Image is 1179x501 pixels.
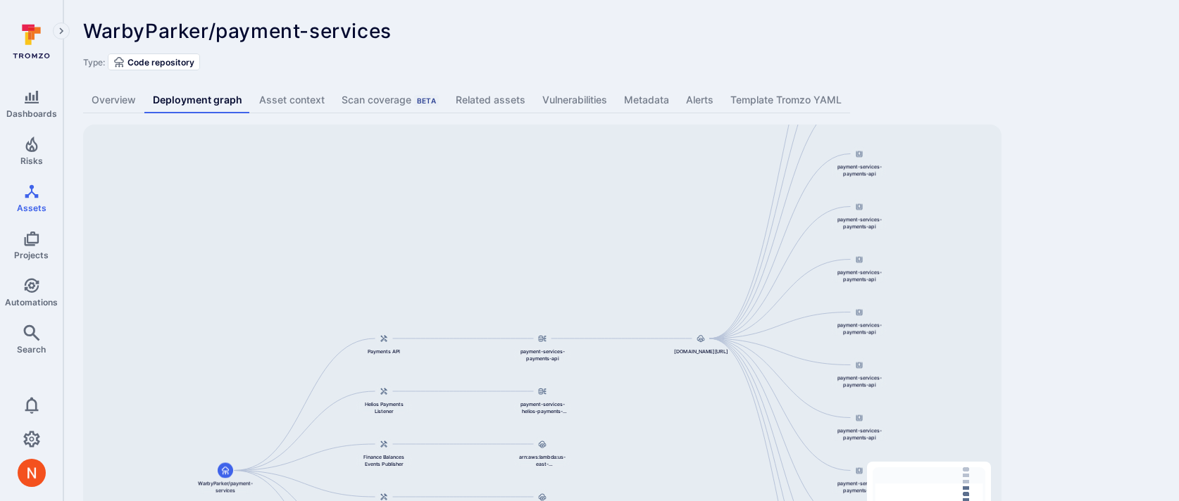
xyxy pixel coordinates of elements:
[514,400,570,414] span: payment-services-helios-payments-listener
[20,156,43,166] span: Risks
[17,344,46,355] span: Search
[674,348,728,355] span: [DOMAIN_NAME][URL]
[831,479,887,493] span: payment-services-payments-api
[678,87,722,113] a: Alerts
[831,374,887,388] span: payment-services-payments-api
[17,203,46,213] span: Assets
[831,215,887,229] span: payment-services-payments-api
[368,348,401,355] span: Payments API
[447,87,534,113] a: Related assets
[83,87,144,113] a: Overview
[534,87,616,113] a: Vulnerabilities
[616,87,678,113] a: Metadata
[356,400,412,414] span: Helios Payments Listener
[6,108,57,119] span: Dashboards
[83,57,105,68] span: Type:
[83,19,392,43] span: WarbyParker/payment-services
[5,297,58,307] span: Automations
[514,453,570,467] span: arn:aws:lambda:us-east-1:844647875270:function:payment-services-fnbalances-events-pub-stage-us-ea...
[831,321,887,335] span: payment-services-payments-api
[831,426,887,440] span: payment-services-payments-api
[831,163,887,177] span: payment-services-payments-api
[251,87,333,113] a: Asset context
[414,95,439,106] div: Beta
[127,57,194,68] span: Code repository
[722,87,850,113] a: Template Tromzo YAML
[356,453,412,467] span: Finance Balances Events Publisher
[831,268,887,282] span: payment-services-payments-api
[53,23,70,39] button: Expand navigation menu
[18,459,46,487] div: Neeren Patki
[197,479,254,493] span: WarbyParker/payment-services
[14,250,49,260] span: Projects
[144,87,251,113] a: Deployment graph
[18,459,46,487] img: ACg8ocIprwjrgDQnDsNSk9Ghn5p5-B8DpAKWoJ5Gi9syOE4K59tr4Q=s96-c
[514,348,570,362] span: payment-services-payments-api
[56,25,66,37] i: Expand navigation menu
[83,87,1159,113] div: Asset tabs
[342,93,439,107] div: Scan coverage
